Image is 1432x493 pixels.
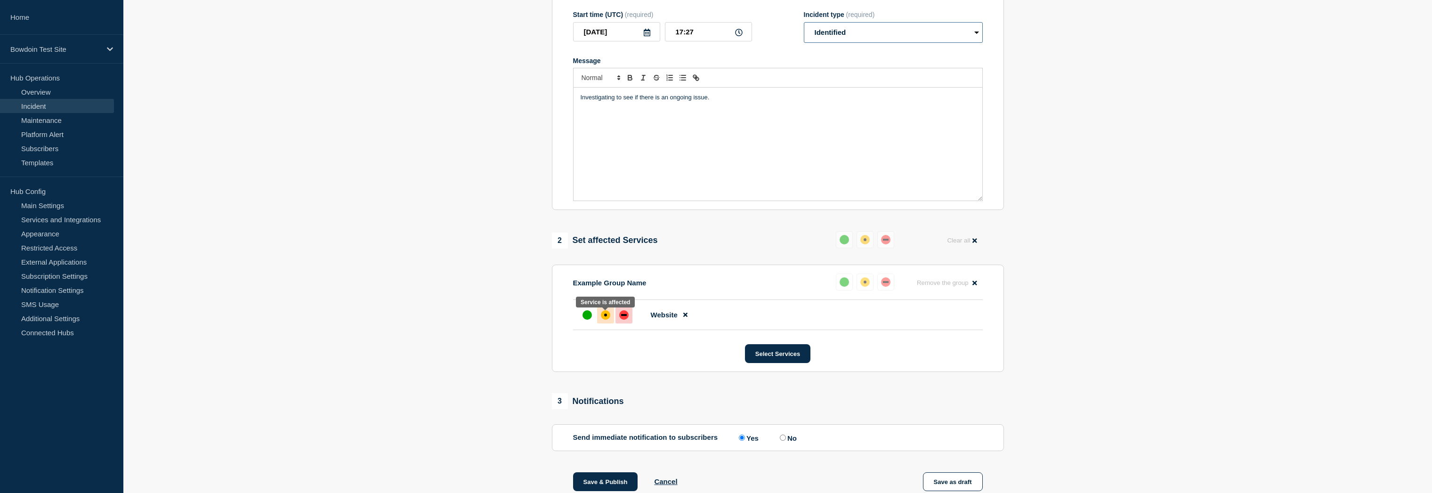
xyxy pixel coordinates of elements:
[777,433,797,442] label: No
[840,277,849,287] div: up
[857,274,874,291] button: affected
[581,299,630,306] div: Service is affected
[577,72,623,83] span: Font size
[745,344,810,363] button: Select Services
[663,72,676,83] button: Toggle ordered list
[552,233,568,249] span: 2
[857,231,874,248] button: affected
[573,11,752,18] div: Start time (UTC)
[739,435,745,441] input: Yes
[573,57,983,65] div: Message
[836,274,853,291] button: up
[601,310,610,320] div: affected
[623,72,637,83] button: Toggle bold text
[573,472,638,491] button: Save & Publish
[573,22,660,41] input: YYYY-MM-DD
[917,279,969,286] span: Remove the group
[804,22,983,43] select: Incident type
[911,274,983,292] button: Remove the group
[10,45,101,53] p: Bowdoin Test Site
[860,235,870,244] div: affected
[654,477,677,485] button: Cancel
[573,433,983,442] div: Send immediate notification to subscribers
[846,11,875,18] span: (required)
[676,72,689,83] button: Toggle bulleted list
[881,235,890,244] div: down
[860,277,870,287] div: affected
[941,231,982,250] button: Clear all
[552,393,568,409] span: 3
[573,433,718,442] p: Send immediate notification to subscribers
[573,279,647,287] p: Example Group Name
[625,11,654,18] span: (required)
[583,310,592,320] div: up
[923,472,983,491] button: Save as draft
[804,11,983,18] div: Incident type
[840,235,849,244] div: up
[552,233,658,249] div: Set affected Services
[836,231,853,248] button: up
[619,310,629,320] div: down
[651,311,678,319] span: Website
[665,22,752,41] input: HH:MM
[689,72,703,83] button: Toggle link
[581,93,975,102] p: Investigating to see if there is an ongoing issue.
[574,88,982,201] div: Message
[877,274,894,291] button: down
[552,393,624,409] div: Notifications
[637,72,650,83] button: Toggle italic text
[780,435,786,441] input: No
[877,231,894,248] button: down
[650,72,663,83] button: Toggle strikethrough text
[881,277,890,287] div: down
[736,433,759,442] label: Yes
